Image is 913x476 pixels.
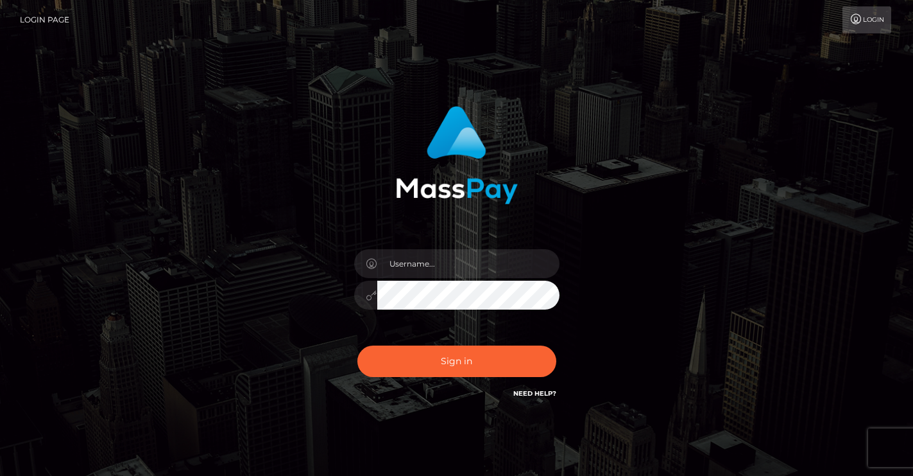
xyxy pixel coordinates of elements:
[396,106,518,204] img: MassPay Login
[20,6,69,33] a: Login Page
[842,6,891,33] a: Login
[377,249,559,278] input: Username...
[513,389,556,398] a: Need Help?
[357,346,556,377] button: Sign in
